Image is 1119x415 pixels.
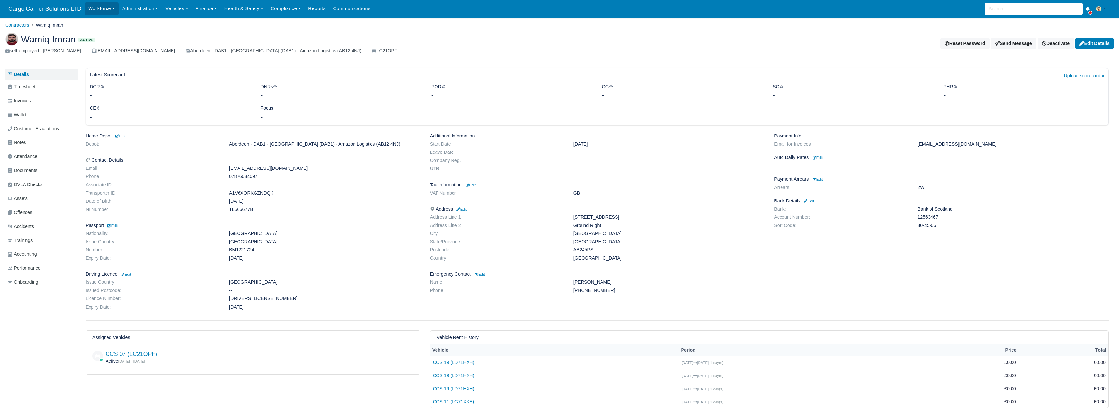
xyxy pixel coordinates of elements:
[81,141,224,147] dt: Depot:
[475,272,485,276] small: Edit
[425,158,568,163] dt: Company Reg.
[5,136,78,149] a: Notes
[90,72,125,78] h6: Latest Scorecard
[5,2,85,15] span: Cargo Carrier Solutions LTD
[5,234,78,247] a: Trainings
[8,167,37,174] span: Documents
[86,133,420,139] h6: Home Depot
[260,90,421,99] div: -
[913,141,1113,147] dd: [EMAIL_ADDRESS][DOMAIN_NAME]
[5,80,78,93] a: Timesheet
[682,374,709,378] small: [DATE] [DATE]
[8,264,41,272] span: Performance
[568,288,769,293] dd: [PHONE_NUMBER]
[0,27,1119,60] div: Wamiq Imran
[913,163,1113,168] dd: --
[8,97,31,104] span: Invoices
[913,206,1113,212] dd: Bank of Scotland
[78,38,95,42] span: Active
[224,304,425,310] dd: [DATE]
[568,190,769,196] dd: GB
[5,248,78,261] a: Accounting
[81,296,224,301] dt: Licence Number:
[1075,38,1114,49] a: Edit Details
[929,395,1019,408] td: £0.00
[90,112,251,121] div: -
[1064,72,1104,83] a: Upload scorecard »
[710,374,723,378] small: 1 day(s)
[929,344,1019,356] th: Price
[913,215,1113,220] dd: 12563467
[5,122,78,135] a: Customer Escalations
[81,279,224,285] dt: Issue Country:
[774,176,1109,182] h6: Payment Arrears
[81,231,224,236] dt: Nationality:
[8,139,26,146] span: Notes
[682,400,709,404] small: [DATE] [DATE]
[107,223,118,228] a: Edit
[81,190,224,196] dt: Transporter ID
[5,178,78,191] a: DVLA Checks
[120,271,131,277] a: Edit
[774,198,1109,204] h6: Bank Details
[162,2,192,15] a: Vehicles
[81,166,224,171] dt: Email
[425,150,568,155] dt: Leave Date
[803,198,814,203] a: Edit
[8,223,34,230] span: Accidents
[5,23,29,28] a: Contractors
[192,2,221,15] a: Finance
[985,3,1083,15] input: Search...
[913,185,1113,190] dd: 2W
[425,166,568,171] dt: UTR
[710,387,723,391] small: 1 day(s)
[430,182,765,188] h6: Tax Information
[224,199,425,204] dd: [DATE]
[433,372,677,379] a: CCS 19 (LD71HXH)
[425,141,568,147] dt: Start Date
[224,279,425,285] dd: [GEOGRAPHIC_DATA]
[929,356,1019,369] td: £0.00
[221,2,267,15] a: Health & Safety
[8,195,28,202] span: Assets
[90,90,251,99] div: -
[425,247,568,253] dt: Postcode
[8,125,59,133] span: Customer Escalations
[769,185,913,190] dt: Arrears
[769,163,913,168] dt: --
[224,255,425,261] dd: [DATE]
[430,133,765,139] h6: Additional Information
[81,239,224,245] dt: Issue Country:
[568,247,769,253] dd: AB245PS
[813,156,823,160] small: Edit
[774,133,1109,139] h6: Payment Info
[5,150,78,163] a: Attendance
[425,231,568,236] dt: City
[568,231,769,236] dd: [GEOGRAPHIC_DATA]
[329,2,374,15] a: Communications
[773,90,933,99] div: -
[81,304,224,310] dt: Expiry Date:
[425,279,568,285] dt: Name:
[5,3,85,15] a: Cargo Carrier Solutions LTD
[81,247,224,253] dt: Number:
[224,288,425,293] dd: --
[437,335,479,340] h6: Vehicle Rent History
[114,134,125,138] small: Edit
[464,182,476,187] a: Edit
[433,359,677,366] a: CCS 19 (LD71HXH)
[426,83,597,100] div: POD
[938,83,1109,100] div: PHR
[21,35,76,44] span: Wamiq Imran
[813,177,823,181] small: Edit
[1019,395,1108,408] td: £0.00
[85,83,255,100] div: DCR
[1038,38,1074,49] a: Deactivate
[260,112,421,121] div: -
[5,94,78,107] a: Invoices
[425,215,568,220] dt: Address Line 1
[943,90,1104,99] div: -
[8,250,37,258] span: Accounting
[81,199,224,204] dt: Date of Birth
[430,344,679,356] th: Vehicle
